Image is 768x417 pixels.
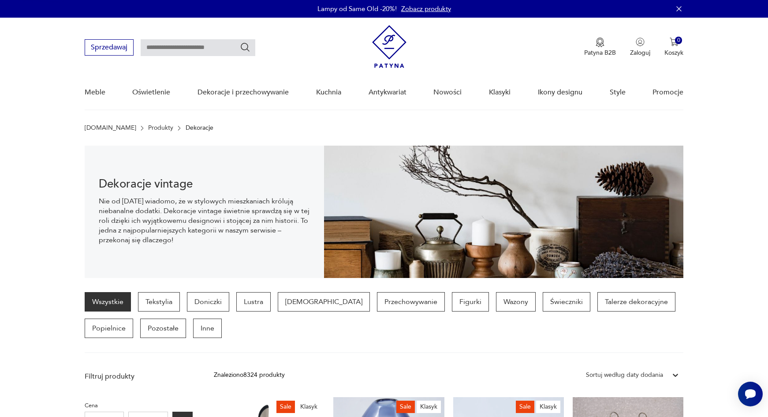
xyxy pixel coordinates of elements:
a: Przechowywanie [377,292,445,312]
h1: Dekoracje vintage [99,179,310,189]
img: Ikona medalu [596,38,604,47]
p: Nie od [DATE] wiadomo, że w stylowych mieszkaniach królują niebanalne dodatki. Dekoracje vintage ... [99,196,310,245]
a: Nowości [433,75,462,109]
button: Zaloguj [630,38,650,57]
a: Ikona medaluPatyna B2B [584,38,616,57]
a: Ikony designu [538,75,582,109]
img: Patyna - sklep z meblami i dekoracjami vintage [372,25,406,68]
button: Sprzedawaj [85,39,134,56]
a: Wazony [496,292,536,312]
a: Klasyki [489,75,511,109]
a: Wszystkie [85,292,131,312]
a: Talerze dekoracyjne [597,292,675,312]
div: Sortuj według daty dodania [586,370,663,380]
button: 0Koszyk [664,38,683,57]
a: Doniczki [187,292,229,312]
a: Style [610,75,626,109]
a: [DEMOGRAPHIC_DATA] [278,292,370,312]
p: Zaloguj [630,49,650,57]
a: Sprzedawaj [85,45,134,51]
img: Ikonka użytkownika [636,38,645,46]
a: Figurki [452,292,489,312]
p: Patyna B2B [584,49,616,57]
img: Ikona koszyka [670,38,679,46]
p: Filtruj produkty [85,372,193,381]
a: Promocje [652,75,683,109]
button: Szukaj [240,42,250,53]
a: [DOMAIN_NAME] [85,124,136,131]
a: Inne [193,319,222,338]
iframe: Smartsupp widget button [738,382,763,406]
p: Koszyk [664,49,683,57]
a: Meble [85,75,105,109]
a: Kuchnia [316,75,341,109]
p: Dekoracje [186,124,213,131]
a: Lustra [236,292,271,312]
button: Patyna B2B [584,38,616,57]
a: Dekoracje i przechowywanie [198,75,289,109]
a: Świeczniki [543,292,590,312]
div: Znaleziono 8324 produkty [214,370,285,380]
a: Zobacz produkty [401,4,451,13]
img: 3afcf10f899f7d06865ab57bf94b2ac8.jpg [324,146,683,278]
a: Tekstylia [138,292,180,312]
a: Pozostałe [140,319,186,338]
p: Cena [85,401,193,410]
a: Antykwariat [369,75,406,109]
a: Oświetlenie [132,75,170,109]
a: Produkty [148,124,173,131]
div: 0 [675,37,682,44]
p: Lampy od Same Old -20%! [317,4,397,13]
a: Popielnice [85,319,133,338]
